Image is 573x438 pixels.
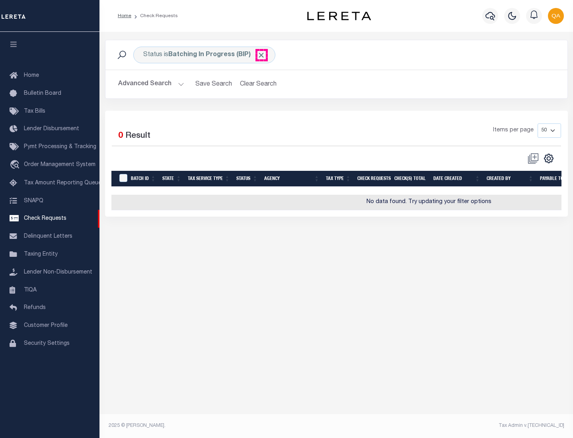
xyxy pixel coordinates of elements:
[103,422,337,429] div: 2025 © [PERSON_NAME].
[118,132,123,140] span: 0
[483,171,537,187] th: Created By: activate to sort column ascending
[24,287,37,293] span: TIQA
[323,171,354,187] th: Tax Type: activate to sort column ascending
[24,323,68,328] span: Customer Profile
[24,126,79,132] span: Lender Disbursement
[24,180,101,186] span: Tax Amount Reporting Queue
[118,14,131,18] a: Home
[24,216,66,221] span: Check Requests
[354,171,391,187] th: Check Requests
[342,422,564,429] div: Tax Admin v.[TECHNICAL_ID]
[128,171,159,187] th: Batch Id: activate to sort column ascending
[118,76,184,92] button: Advanced Search
[391,171,430,187] th: Check(s) Total
[24,270,92,275] span: Lender Non-Disbursement
[24,144,96,150] span: Pymt Processing & Tracking
[24,198,43,203] span: SNAPQ
[24,305,46,311] span: Refunds
[125,130,150,143] label: Result
[24,234,72,239] span: Delinquent Letters
[185,171,233,187] th: Tax Service Type: activate to sort column ascending
[10,160,22,170] i: travel_explore
[261,171,323,187] th: Agency: activate to sort column ascending
[133,47,275,63] div: Status is
[159,171,185,187] th: State: activate to sort column ascending
[131,12,178,20] li: Check Requests
[233,171,261,187] th: Status: activate to sort column ascending
[307,12,371,20] img: logo-dark.svg
[24,109,45,114] span: Tax Bills
[24,91,61,96] span: Bulletin Board
[548,8,564,24] img: svg+xml;base64,PHN2ZyB4bWxucz0iaHR0cDovL3d3dy53My5vcmcvMjAwMC9zdmciIHBvaW50ZXItZXZlbnRzPSJub25lIi...
[191,76,237,92] button: Save Search
[237,76,280,92] button: Clear Search
[168,52,265,58] b: Batching In Progress (BIP)
[493,126,534,135] span: Items per page
[24,252,58,257] span: Taxing Entity
[24,341,70,346] span: Security Settings
[430,171,483,187] th: Date Created: activate to sort column ascending
[257,51,265,59] span: Click to Remove
[24,162,95,168] span: Order Management System
[24,73,39,78] span: Home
